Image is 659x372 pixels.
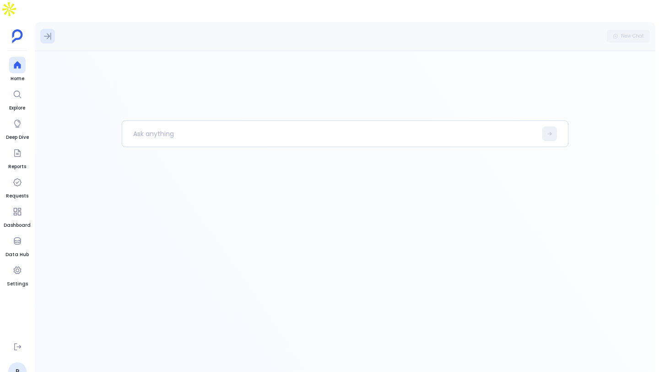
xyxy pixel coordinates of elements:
[9,57,26,82] a: Home
[8,163,26,170] span: Reports
[12,29,23,43] img: petavue logo
[8,145,26,170] a: Reports
[6,134,29,141] span: Deep Dive
[9,75,26,82] span: Home
[9,86,26,112] a: Explore
[5,251,29,258] span: Data Hub
[7,262,28,288] a: Settings
[6,192,28,200] span: Requests
[5,233,29,258] a: Data Hub
[9,104,26,112] span: Explore
[6,174,28,200] a: Requests
[6,115,29,141] a: Deep Dive
[7,280,28,288] span: Settings
[4,222,31,229] span: Dashboard
[4,203,31,229] a: Dashboard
